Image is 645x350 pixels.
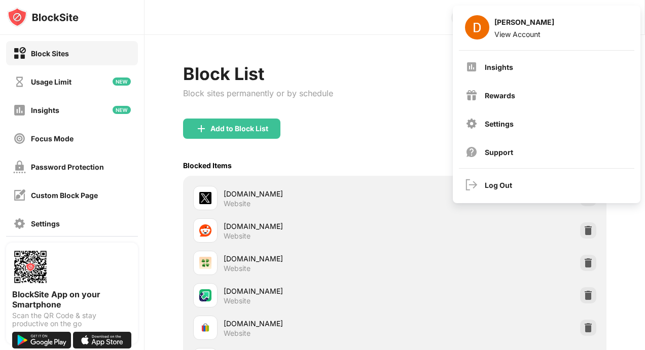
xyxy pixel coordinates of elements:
[31,219,60,228] div: Settings
[31,191,98,200] div: Custom Block Page
[224,188,395,199] div: [DOMAIN_NAME]
[485,120,514,128] div: Settings
[31,49,69,58] div: Block Sites
[485,181,512,189] div: Log Out
[465,179,478,191] img: logout.svg
[465,89,478,101] img: menu-rewards.svg
[31,106,59,114] div: Insights
[113,106,131,114] img: new-icon.svg
[199,289,211,301] img: favicons
[224,253,395,264] div: [DOMAIN_NAME]
[485,63,513,71] div: Insights
[199,224,211,237] img: favicons
[183,88,333,98] div: Block sites permanently or by schedule
[12,289,132,309] div: BlockSite App on your Smartphone
[199,322,211,334] img: favicons
[13,217,26,230] img: settings-off.svg
[31,77,71,86] div: Usage Limit
[113,77,131,86] img: new-icon.svg
[183,161,232,170] div: Blocked Items
[13,132,26,145] img: focus-off.svg
[224,199,250,208] div: Website
[73,332,132,348] img: download-on-the-app-store.svg
[183,63,333,84] div: Block List
[224,296,250,305] div: Website
[13,47,26,60] img: block-on.svg
[465,118,478,130] img: menu-settings.svg
[31,163,104,171] div: Password Protection
[224,231,250,241] div: Website
[224,286,395,296] div: [DOMAIN_NAME]
[12,312,132,328] div: Scan the QR Code & stay productive on the go
[465,146,478,158] img: support.svg
[224,264,250,273] div: Website
[485,91,515,100] div: Rewards
[224,329,250,338] div: Website
[224,221,395,231] div: [DOMAIN_NAME]
[199,257,211,269] img: favicons
[224,318,395,329] div: [DOMAIN_NAME]
[13,104,26,116] img: insights-off.svg
[199,192,211,204] img: favicons
[13,75,26,88] img: time-usage-off.svg
[494,30,554,38] div: View Account
[210,125,268,133] div: Add to Block List
[31,134,74,143] div: Focus Mode
[12,249,49,285] img: options-page-qr-code.png
[7,7,79,27] img: logo-blocksite.svg
[13,161,26,173] img: password-protection-off.svg
[494,18,554,30] div: [PERSON_NAME]
[465,61,478,73] img: menu-insights.svg
[485,148,513,157] div: Support
[12,332,71,348] img: get-it-on-google-play.svg
[465,15,489,40] img: ACg8ocIPH6C6PV7cLGd1Kq2h7P9SxKy4iy7QEco3vRo7rw1H5CSlxA=s96-c
[13,189,26,202] img: customize-block-page-off.svg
